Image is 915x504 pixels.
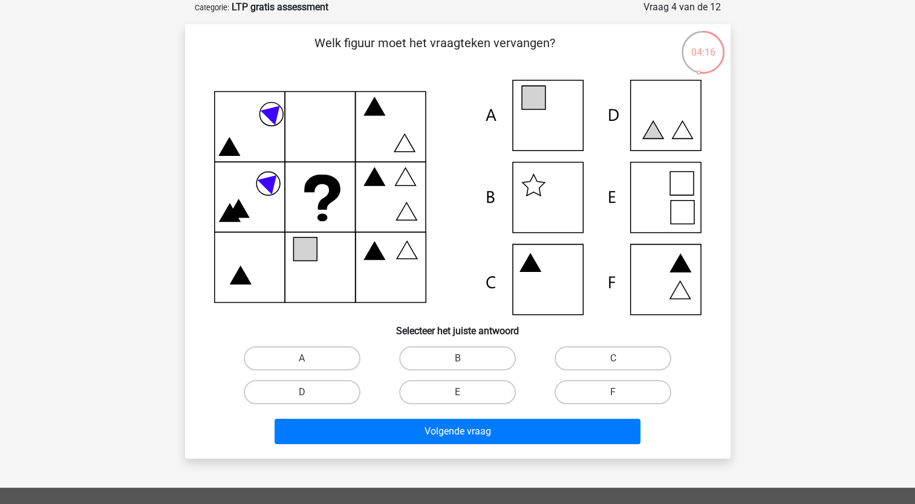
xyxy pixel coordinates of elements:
h6: Selecteer het juiste antwoord [204,315,711,337]
label: C [555,346,671,370]
label: A [244,346,360,370]
strong: LTP gratis assessment [232,1,328,13]
p: Welk figuur moet het vraagteken vervangen? [204,34,666,70]
div: 04:16 [680,30,726,60]
label: D [244,380,360,404]
label: E [399,380,516,404]
label: F [555,380,671,404]
small: Categorie: [195,3,229,12]
label: B [399,346,516,370]
button: Volgende vraag [275,419,640,444]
